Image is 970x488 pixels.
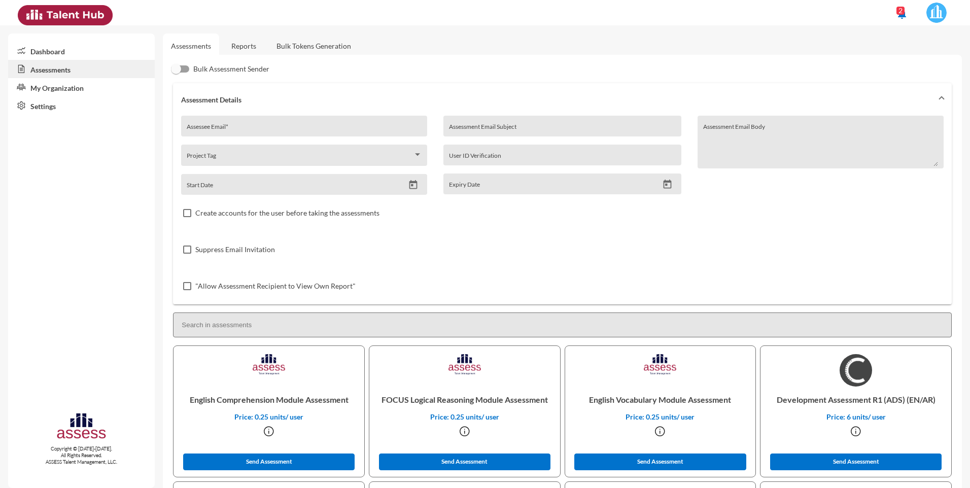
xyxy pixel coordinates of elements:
[183,454,355,470] button: Send Assessment
[195,243,275,256] span: Suppress Email Invitation
[173,312,952,337] input: Search in assessments
[379,454,550,470] button: Send Assessment
[896,8,908,20] mat-icon: notifications
[573,387,748,412] p: English Vocabulary Module Assessment
[896,7,905,15] div: 2
[8,60,155,78] a: Assessments
[171,42,211,50] a: Assessments
[181,95,931,104] mat-panel-title: Assessment Details
[8,96,155,115] a: Settings
[268,33,359,58] a: Bulk Tokens Generation
[659,179,676,190] button: Open calendar
[173,116,952,304] div: Assessment Details
[377,387,552,412] p: FOCUS Logical Reasoning Module Assessment
[8,445,155,465] p: Copyright © [DATE]-[DATE]. All Rights Reserved. ASSESS Talent Management, LLC.
[770,454,942,470] button: Send Assessment
[404,180,422,190] button: Open calendar
[195,280,356,292] span: "Allow Assessment Recipient to View Own Report"
[377,412,552,421] p: Price: 0.25 units/ user
[182,387,356,412] p: English Comprehension Module Assessment
[195,207,379,219] span: Create accounts for the user before taking the assessments
[193,63,269,75] span: Bulk Assessment Sender
[182,412,356,421] p: Price: 0.25 units/ user
[769,412,943,421] p: Price: 6 units/ user
[574,454,746,470] button: Send Assessment
[573,412,748,421] p: Price: 0.25 units/ user
[56,411,107,443] img: assesscompany-logo.png
[8,78,155,96] a: My Organization
[769,387,943,412] p: Development Assessment R1 (ADS) (EN/AR)
[8,42,155,60] a: Dashboard
[223,33,264,58] a: Reports
[173,83,952,116] mat-expansion-panel-header: Assessment Details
